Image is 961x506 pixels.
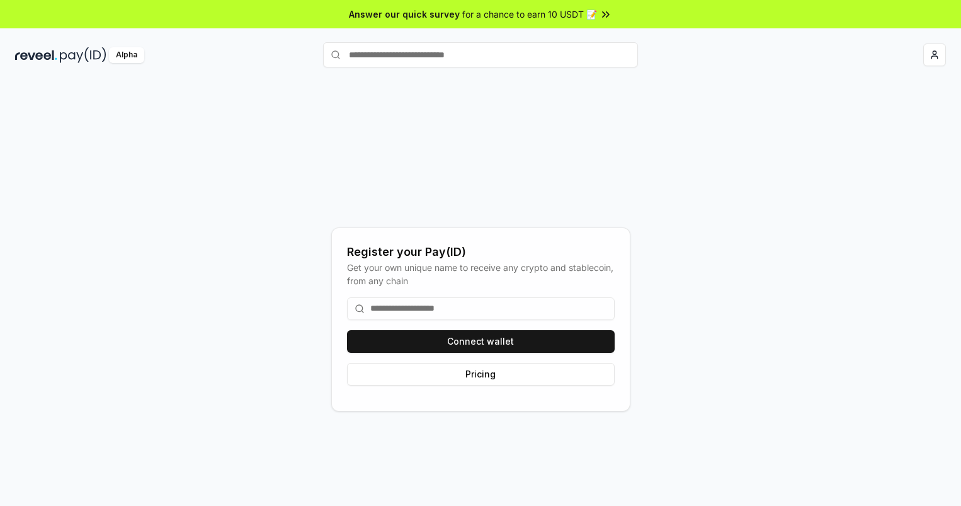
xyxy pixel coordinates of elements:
span: Answer our quick survey [349,8,460,21]
span: for a chance to earn 10 USDT 📝 [462,8,597,21]
button: Pricing [347,363,615,386]
div: Register your Pay(ID) [347,243,615,261]
div: Get your own unique name to receive any crypto and stablecoin, from any chain [347,261,615,287]
div: Alpha [109,47,144,63]
img: pay_id [60,47,106,63]
button: Connect wallet [347,330,615,353]
img: reveel_dark [15,47,57,63]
